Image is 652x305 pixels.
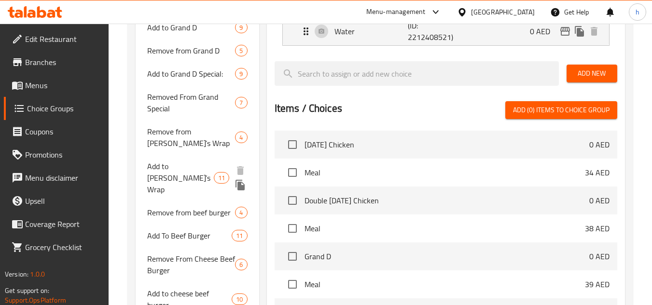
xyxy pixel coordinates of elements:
[4,120,109,143] a: Coupons
[408,20,457,43] p: (ID: 2212408521)
[275,13,617,50] li: Expand
[236,260,247,269] span: 6
[305,167,585,178] span: Meal
[282,162,303,183] span: Select choice
[235,68,247,80] div: Choices
[305,251,589,262] span: Grand D
[136,155,259,201] div: Add to [PERSON_NAME]’s Wrap11deleteduplicate
[236,208,247,217] span: 4
[283,17,609,45] div: Expand
[136,85,259,120] div: Removed From Grand Special7
[585,223,610,234] p: 38 AED
[589,139,610,150] p: 0 AED
[25,172,101,184] span: Menu disclaimer
[236,133,247,142] span: 4
[585,278,610,290] p: 39 AED
[233,178,248,192] button: duplicate
[25,195,101,207] span: Upsell
[147,253,235,276] span: Remove From Cheese Beef Burger
[136,224,259,247] div: Add To Beef Burger11
[233,163,248,178] button: delete
[232,295,247,304] span: 10
[236,98,247,107] span: 7
[147,230,232,241] span: Add To Beef Burger
[25,126,101,137] span: Coupons
[275,61,559,86] input: search
[235,259,247,270] div: Choices
[4,212,109,236] a: Coverage Report
[236,69,247,79] span: 9
[4,143,109,166] a: Promotions
[567,65,617,82] button: Add New
[4,236,109,259] a: Grocery Checklist
[235,22,247,33] div: Choices
[235,132,247,143] div: Choices
[147,45,235,56] span: Remove from Grand D
[214,173,229,183] span: 11
[25,33,101,45] span: Edit Restaurant
[214,172,229,184] div: Choices
[636,7,639,17] span: h
[305,139,589,150] span: [DATE] Chicken
[232,293,247,305] div: Choices
[4,189,109,212] a: Upsell
[232,231,247,240] span: 11
[232,230,247,241] div: Choices
[282,218,303,239] span: Select choice
[282,190,303,211] span: Select choice
[147,160,213,195] span: Add to [PERSON_NAME]’s Wrap
[5,284,49,297] span: Get support on:
[574,67,610,80] span: Add New
[236,23,247,32] span: 9
[275,101,342,116] h2: Items / Choices
[587,24,601,39] button: delete
[147,68,235,80] span: Add to Grand D Special:
[147,22,235,33] span: Add to Grand D
[236,46,247,55] span: 5
[4,27,109,51] a: Edit Restaurant
[136,201,259,224] div: Remove from beef burger4
[136,62,259,85] div: Add to Grand D Special:9
[4,51,109,74] a: Branches
[305,278,585,290] span: Meal
[366,6,426,18] div: Menu-management
[513,104,610,116] span: Add (0) items to choice group
[589,251,610,262] p: 0 AED
[235,45,247,56] div: Choices
[136,16,259,39] div: Add to Grand D9
[505,101,617,119] button: Add (0) items to choice group
[4,166,109,189] a: Menu disclaimer
[25,218,101,230] span: Coverage Report
[282,134,303,155] span: Select choice
[589,195,610,206] p: 0 AED
[585,167,610,178] p: 34 AED
[136,247,259,282] div: Remove From Cheese Beef Burger6
[147,126,235,149] span: Remove from [PERSON_NAME]’s Wrap
[471,7,535,17] div: [GEOGRAPHIC_DATA]
[30,268,45,280] span: 1.0.0
[25,56,101,68] span: Branches
[4,74,109,97] a: Menus
[25,241,101,253] span: Grocery Checklist
[147,207,235,218] span: Remove from beef burger
[558,24,572,39] button: edit
[334,26,408,37] p: Water
[305,223,585,234] span: Meal
[136,39,259,62] div: Remove from Grand D5
[5,268,28,280] span: Version:
[147,91,235,114] span: Removed From Grand Special
[282,274,303,294] span: Select choice
[25,149,101,160] span: Promotions
[27,103,101,114] span: Choice Groups
[136,120,259,155] div: Remove from [PERSON_NAME]’s Wrap4
[235,97,247,108] div: Choices
[4,97,109,120] a: Choice Groups
[530,26,558,37] p: 0 AED
[235,207,247,218] div: Choices
[25,80,101,91] span: Menus
[572,24,587,39] button: duplicate
[305,195,589,206] span: Double [DATE] Chicken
